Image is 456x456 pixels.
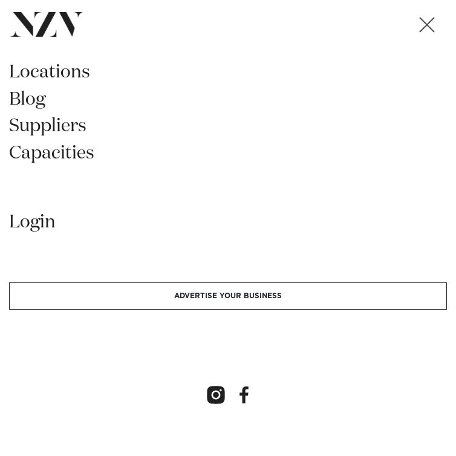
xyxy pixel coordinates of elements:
a: locations [9,64,447,91]
a: Capacities [9,145,447,172]
a: blog [9,91,447,118]
a: login [9,213,447,241]
a: suppliers [9,117,447,145]
a: Advertise your business [9,282,447,310]
img: nzv-logo.png [10,12,83,37]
